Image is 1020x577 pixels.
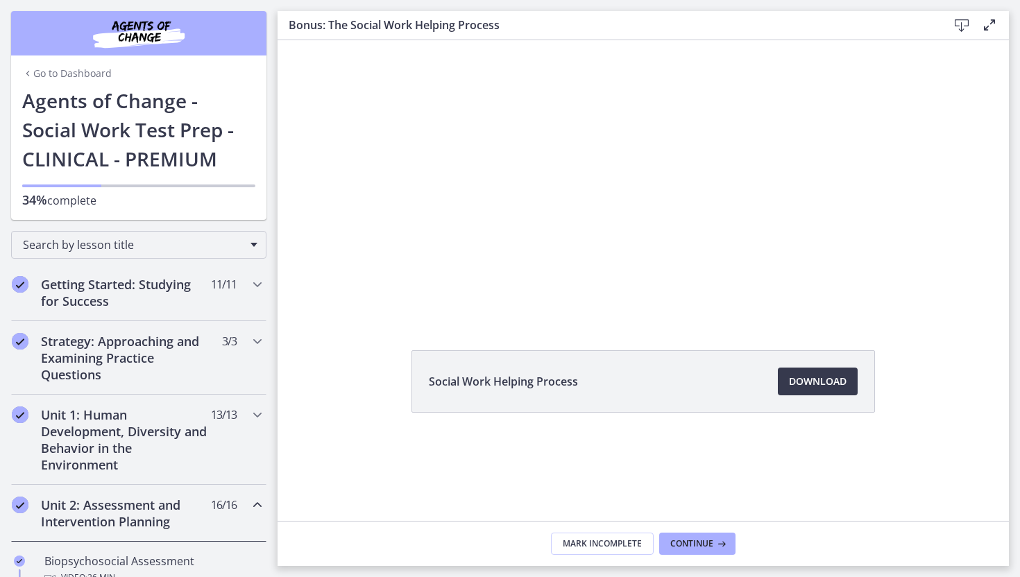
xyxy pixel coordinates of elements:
[211,406,237,423] span: 13 / 13
[11,231,266,259] div: Search by lesson title
[14,556,25,567] i: Completed
[778,368,858,395] a: Download
[211,497,237,513] span: 16 / 16
[22,86,255,173] h1: Agents of Change - Social Work Test Prep - CLINICAL - PREMIUM
[211,276,237,293] span: 11 / 11
[41,497,210,530] h2: Unit 2: Assessment and Intervention Planning
[670,538,713,549] span: Continue
[789,373,847,390] span: Download
[41,333,210,383] h2: Strategy: Approaching and Examining Practice Questions
[41,276,210,309] h2: Getting Started: Studying for Success
[22,191,47,208] span: 34%
[563,538,642,549] span: Mark Incomplete
[278,40,1009,318] iframe: Video Lesson
[56,17,222,50] img: Agents of Change
[12,333,28,350] i: Completed
[659,533,736,555] button: Continue
[12,276,28,293] i: Completed
[12,497,28,513] i: Completed
[23,237,244,252] span: Search by lesson title
[12,406,28,423] i: Completed
[41,406,210,473] h2: Unit 1: Human Development, Diversity and Behavior in the Environment
[289,17,926,33] h3: Bonus: The Social Work Helping Process
[22,67,112,80] a: Go to Dashboard
[429,373,578,390] span: Social Work Helping Process
[222,333,237,350] span: 3 / 3
[22,191,255,209] p: complete
[551,533,654,555] button: Mark Incomplete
